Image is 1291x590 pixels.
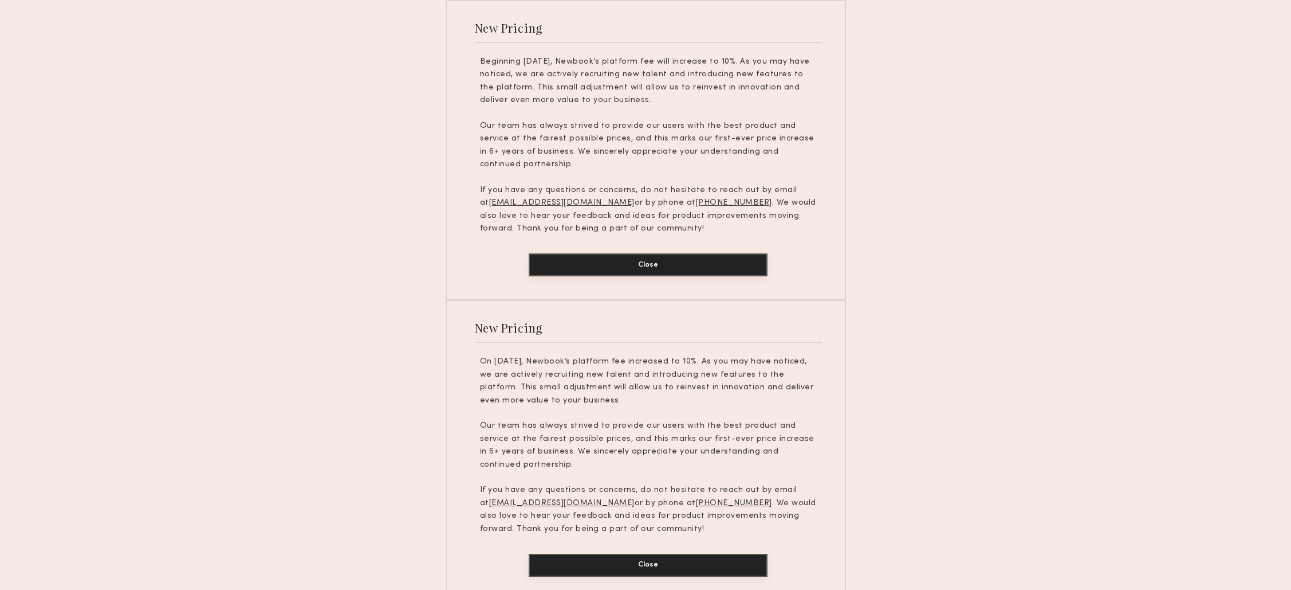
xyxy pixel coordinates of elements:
[696,499,772,507] u: [PHONE_NUMBER]
[480,120,817,171] p: Our team has always strived to provide our users with the best product and service at the fairest...
[480,484,817,536] p: If you have any questions or concerns, do not hesitate to reach out by email at or by phone at . ...
[480,56,817,107] p: Beginning [DATE], Newbook’s platform fee will increase to 10%. As you may have noticed, we are ac...
[475,20,543,36] div: New Pricing
[529,253,767,276] button: Close
[480,184,817,236] p: If you have any questions or concerns, do not hesitate to reach out by email at or by phone at . ...
[696,199,772,206] u: [PHONE_NUMBER]
[475,320,543,335] div: New Pricing
[480,420,817,471] p: Our team has always strived to provide our users with the best product and service at the fairest...
[529,554,767,577] button: Close
[489,499,635,507] u: [EMAIL_ADDRESS][DOMAIN_NAME]
[489,199,635,206] u: [EMAIL_ADDRESS][DOMAIN_NAME]
[480,355,817,407] p: On [DATE], Newbook’s platform fee increased to 10%. As you may have noticed, we are actively recr...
